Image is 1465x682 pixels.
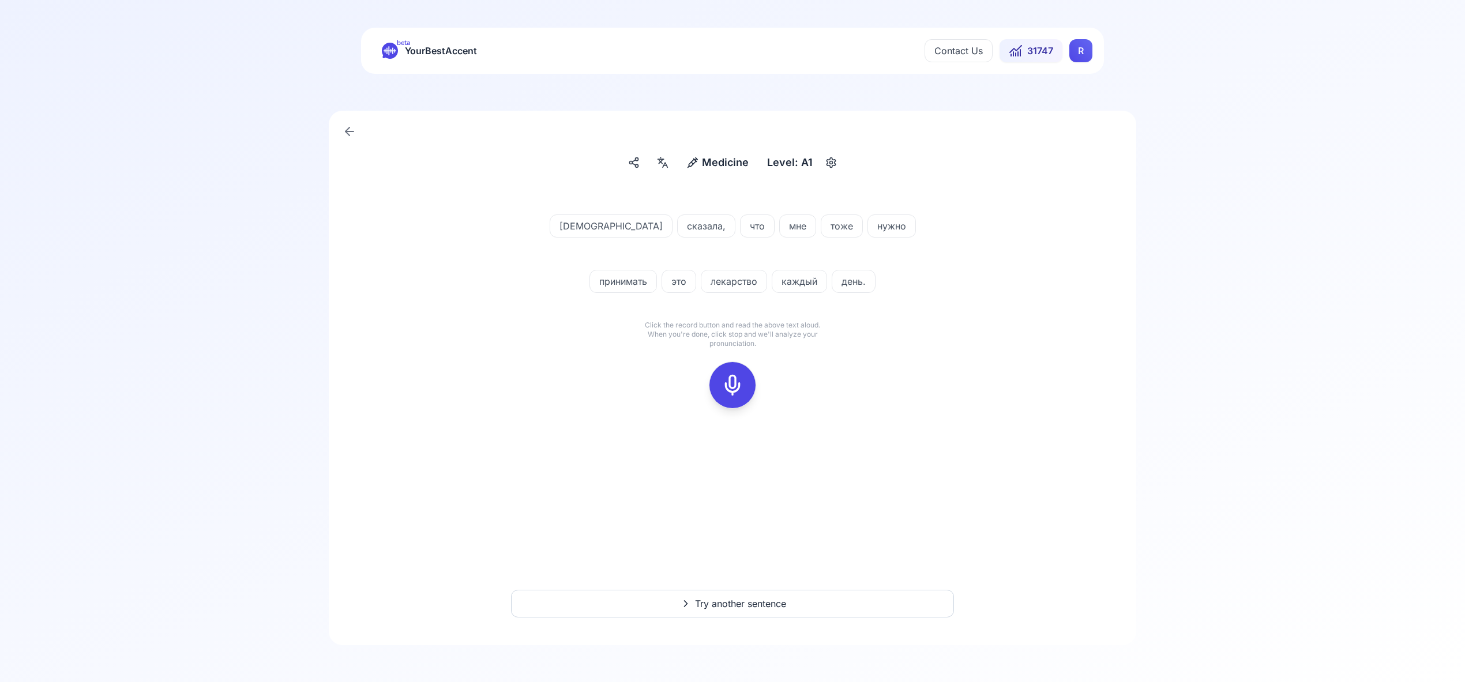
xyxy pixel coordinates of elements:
[373,43,486,59] a: betaYourBestAccent
[821,214,863,238] button: тоже
[589,270,657,293] button: принимать
[821,219,862,233] span: тоже
[662,270,696,293] button: это
[741,219,774,233] span: что
[780,219,816,233] span: мне
[701,270,767,293] button: лекарство
[701,274,767,288] span: лекарство
[550,219,672,233] span: [DEMOGRAPHIC_DATA]
[868,219,915,233] span: нужно
[550,214,673,238] button: [DEMOGRAPHIC_DATA]
[740,214,775,238] button: что
[867,214,916,238] button: нужно
[702,155,749,171] span: Medicine
[779,214,816,238] button: мне
[762,152,817,173] div: Level: A1
[511,590,954,617] button: Try another sentence
[405,43,477,59] span: YourBestAccent
[590,274,656,288] span: принимать
[772,270,827,293] button: каждый
[925,39,993,62] button: Contact Us
[677,214,735,238] button: сказала,
[832,270,876,293] button: день.
[1000,39,1062,62] button: 31747
[1069,39,1092,62] div: R
[640,321,825,348] p: Click the record button and read the above text aloud. When you're done, click stop and we'll ana...
[695,597,786,611] span: Try another sentence
[682,152,753,173] button: Medicine
[678,219,735,233] span: сказала,
[397,38,410,47] span: beta
[832,274,875,288] span: день.
[662,274,696,288] span: это
[1027,44,1053,58] span: 31747
[762,152,840,173] button: Level: A1
[772,274,827,288] span: каждый
[1069,39,1092,62] button: RR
